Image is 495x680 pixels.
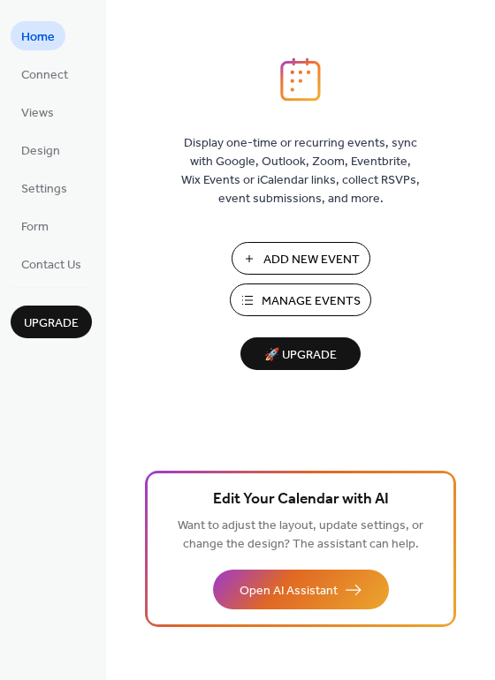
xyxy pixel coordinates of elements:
[24,314,79,333] span: Upgrade
[230,283,371,316] button: Manage Events
[21,104,54,123] span: Views
[240,337,361,370] button: 🚀 Upgrade
[181,134,420,208] span: Display one-time or recurring events, sync with Google, Outlook, Zoom, Eventbrite, Wix Events or ...
[11,173,78,202] a: Settings
[213,570,389,609] button: Open AI Assistant
[21,256,81,275] span: Contact Us
[280,57,321,102] img: logo_icon.svg
[21,66,68,85] span: Connect
[178,514,423,556] span: Want to adjust the layout, update settings, or change the design? The assistant can help.
[21,180,67,199] span: Settings
[251,344,350,367] span: 🚀 Upgrade
[11,59,79,88] a: Connect
[232,242,370,275] button: Add New Event
[11,21,65,50] a: Home
[21,142,60,161] span: Design
[262,292,361,311] span: Manage Events
[21,28,55,47] span: Home
[11,306,92,338] button: Upgrade
[263,251,360,269] span: Add New Event
[11,97,65,126] a: Views
[240,582,338,601] span: Open AI Assistant
[11,211,59,240] a: Form
[11,249,92,278] a: Contact Us
[213,487,389,512] span: Edit Your Calendar with AI
[21,218,49,237] span: Form
[11,135,71,164] a: Design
